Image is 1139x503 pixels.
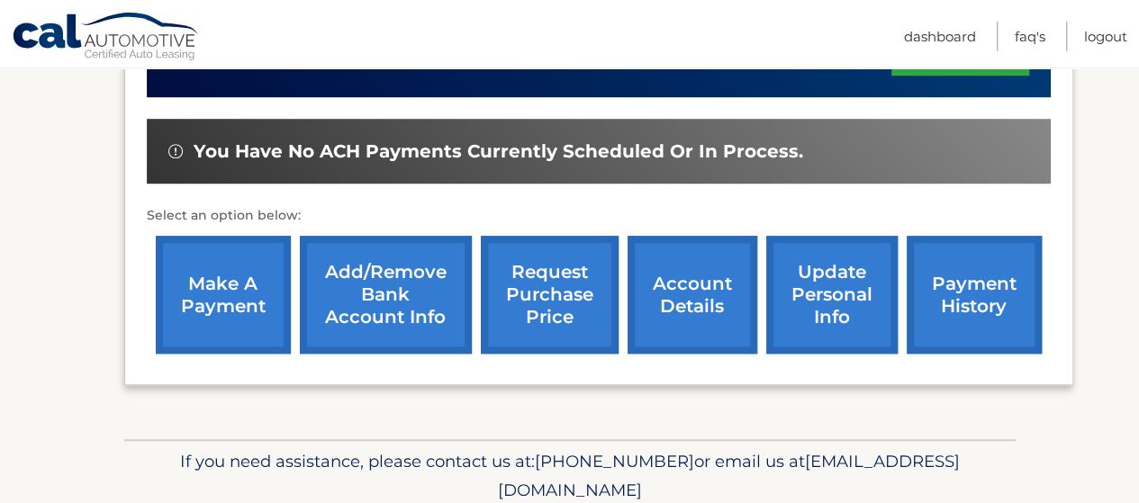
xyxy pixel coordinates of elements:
[766,236,898,354] a: update personal info
[194,140,803,163] span: You have no ACH payments currently scheduled or in process.
[535,451,694,472] span: [PHONE_NUMBER]
[12,12,201,64] a: Cal Automotive
[1084,22,1127,51] a: Logout
[907,236,1042,354] a: payment history
[300,236,472,354] a: Add/Remove bank account info
[156,236,291,354] a: make a payment
[498,451,960,500] span: [EMAIL_ADDRESS][DOMAIN_NAME]
[628,236,757,354] a: account details
[481,236,619,354] a: request purchase price
[147,205,1051,227] p: Select an option below:
[904,22,976,51] a: Dashboard
[1015,22,1045,51] a: FAQ's
[168,144,183,158] img: alert-white.svg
